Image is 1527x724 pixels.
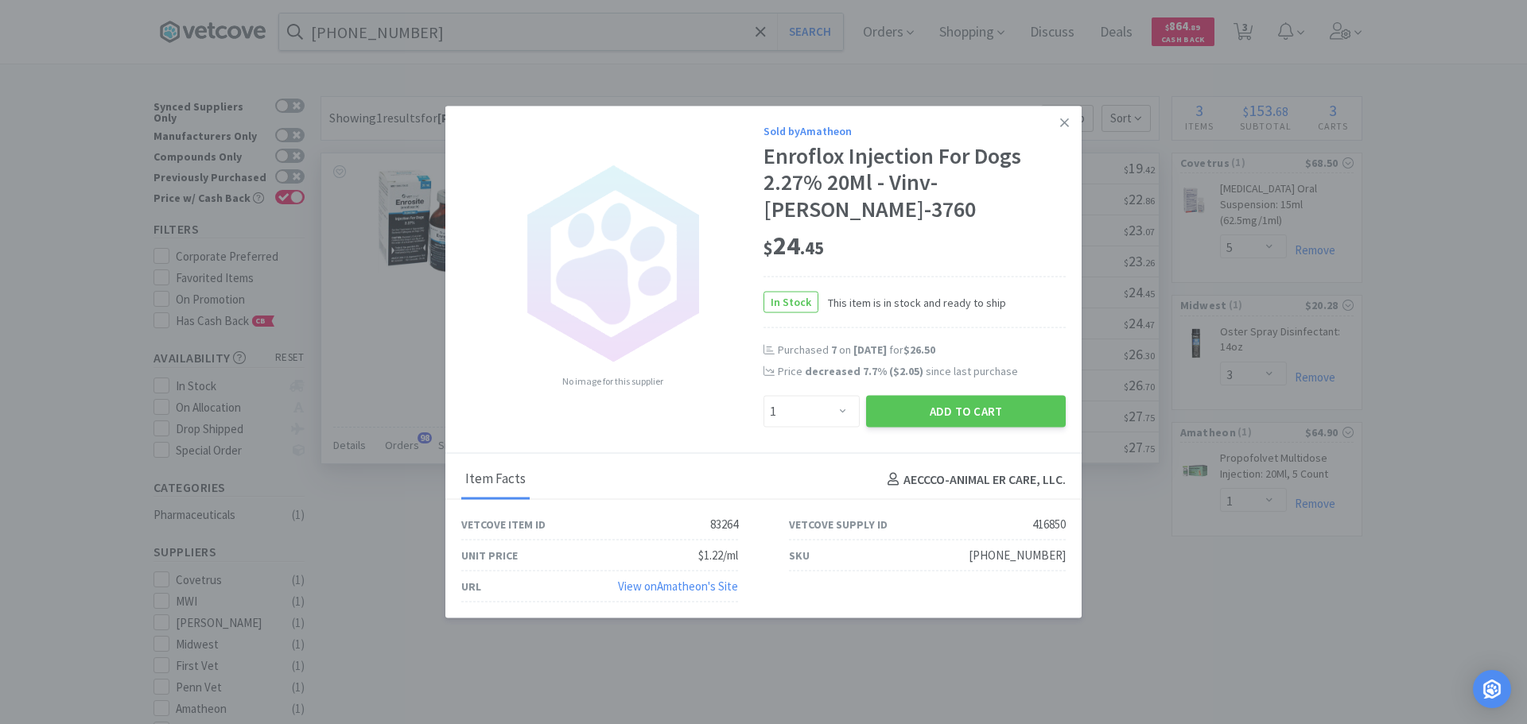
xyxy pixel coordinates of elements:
div: Price since last purchase [778,362,1066,379]
span: decreased 7.7 % ( ) [805,363,923,377]
span: 24 [763,229,824,261]
div: 83264 [710,515,738,534]
div: Sold by Amatheon [763,122,1066,139]
span: In Stock [764,292,818,312]
div: URL [461,578,481,595]
span: $26.50 [903,343,935,357]
div: Purchased on for [778,343,1066,358]
span: No image for this supplier [562,374,663,389]
span: . 45 [800,236,824,258]
div: Unit Price [461,547,518,564]
div: Vetcove Supply ID [789,516,888,533]
div: Item Facts [461,460,530,500]
div: $1.22/ml [698,546,738,565]
span: $2.05 [893,363,919,377]
img: no_image.png [509,161,716,367]
div: 416850 [1032,515,1066,534]
span: This item is in stock and ready to ship [818,293,1006,311]
span: 7 [831,343,837,357]
h4: AECCCO - ANIMAL ER CARE, LLC. [881,470,1066,490]
span: [DATE] [853,343,887,357]
span: $ [763,236,773,258]
div: Vetcove Item ID [461,516,546,533]
div: SKU [789,547,810,564]
div: [PHONE_NUMBER] [969,546,1066,565]
div: Open Intercom Messenger [1473,670,1511,708]
a: View onAmatheon's Site [618,579,738,594]
button: Add to Cart [866,396,1066,428]
div: Enroflox Injection For Dogs 2.27% 20Ml - Vinv-[PERSON_NAME]-3760 [763,142,1066,223]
